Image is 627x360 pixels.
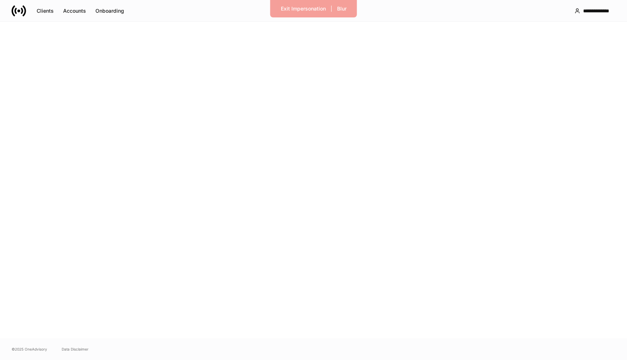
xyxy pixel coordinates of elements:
[58,5,91,17] button: Accounts
[276,3,331,15] button: Exit Impersonation
[37,8,54,13] div: Clients
[32,5,58,17] button: Clients
[337,6,347,11] div: Blur
[12,346,47,352] span: © 2025 OneAdvisory
[95,8,124,13] div: Onboarding
[281,6,326,11] div: Exit Impersonation
[63,8,86,13] div: Accounts
[91,5,129,17] button: Onboarding
[332,3,351,15] button: Blur
[62,346,89,352] a: Data Disclaimer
